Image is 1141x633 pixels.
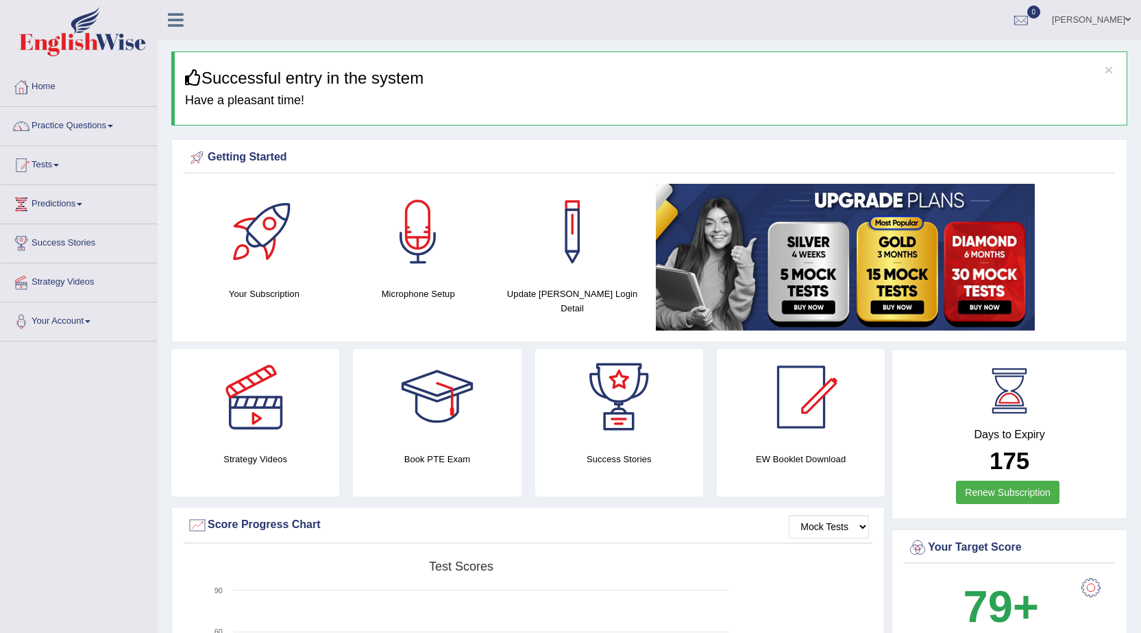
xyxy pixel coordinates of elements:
img: small5.jpg [656,184,1035,331]
a: Home [1,68,157,102]
h4: Have a pleasant time! [185,94,1116,108]
b: 175 [990,447,1029,474]
a: Practice Questions [1,107,157,141]
h4: EW Booklet Download [717,452,885,466]
tspan: Test scores [429,560,493,573]
div: Your Target Score [907,538,1112,558]
h4: Update [PERSON_NAME] Login Detail [502,287,643,315]
a: Your Account [1,302,157,337]
div: Score Progress Chart [187,515,869,536]
text: 90 [214,586,223,595]
h4: Strategy Videos [171,452,339,466]
a: Success Stories [1,224,157,259]
b: 79+ [964,582,1039,632]
h4: Days to Expiry [907,429,1112,441]
h4: Success Stories [535,452,703,466]
a: Tests [1,146,157,180]
div: Getting Started [187,147,1112,168]
h4: Microphone Setup [348,287,489,301]
button: × [1105,62,1113,77]
a: Renew Subscription [956,481,1059,504]
h4: Your Subscription [194,287,334,301]
h3: Successful entry in the system [185,69,1116,87]
h4: Book PTE Exam [353,452,521,466]
span: 0 [1027,5,1041,19]
a: Strategy Videos [1,263,157,298]
a: Predictions [1,185,157,219]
